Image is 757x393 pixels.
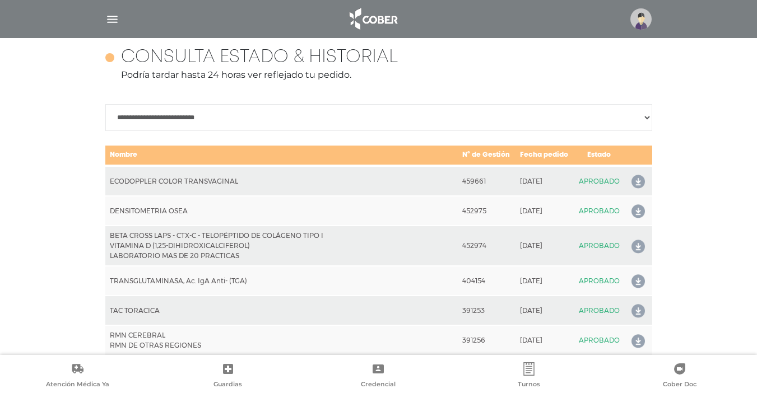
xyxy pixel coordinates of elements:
img: Cober_menu-lines-white.svg [105,12,119,26]
td: [DATE] [515,266,574,296]
a: Cober Doc [604,362,755,391]
td: TRANSGLUTAMINASA, Ac. IgA Anti- (TGA) [105,266,458,296]
span: Guardias [213,380,242,390]
td: RMN CEREBRAL RMN DE OTRAS REGIONES [105,325,458,355]
p: Podría tardar hasta 24 horas ver reflejado tu pedido. [105,68,652,82]
td: 459661 [458,166,515,196]
td: 391253 [458,296,515,325]
span: Atención Médica Ya [46,380,109,390]
td: APROBADO [574,266,625,296]
td: N° de Gestión [458,145,515,166]
td: 452975 [458,196,515,226]
span: Turnos [518,380,540,390]
td: APROBADO [574,226,625,266]
img: logo_cober_home-white.png [343,6,402,32]
td: APROBADO [574,166,625,196]
a: Atención Médica Ya [2,362,153,391]
td: TAC TORACICA [105,296,458,325]
td: [DATE] [515,196,574,226]
td: BETA CROSS LAPS - CTX-C - TELOPÉPTIDO DE COLÁGENO TIPO I VITAMINA D (1,25-DIHIDROXICALCIFEROL) LA... [105,226,458,266]
td: 452974 [458,226,515,266]
a: Turnos [454,362,605,391]
td: 391256 [458,325,515,355]
td: 404154 [458,266,515,296]
h4: Consulta estado & historial [121,47,398,68]
a: Credencial [303,362,454,391]
td: Estado [574,145,625,166]
td: APROBADO [574,296,625,325]
td: [DATE] [515,296,574,325]
td: ECODOPPLER COLOR TRANSVAGINAL [105,166,458,196]
td: Fecha pedido [515,145,574,166]
td: [DATE] [515,226,574,266]
span: Credencial [361,380,396,390]
span: Cober Doc [663,380,696,390]
a: Guardias [153,362,304,391]
img: profile-placeholder.svg [630,8,652,30]
td: APROBADO [574,196,625,226]
td: [DATE] [515,166,574,196]
td: DENSITOMETRIA OSEA [105,196,458,226]
td: Nombre [105,145,458,166]
td: [DATE] [515,325,574,355]
td: APROBADO [574,325,625,355]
